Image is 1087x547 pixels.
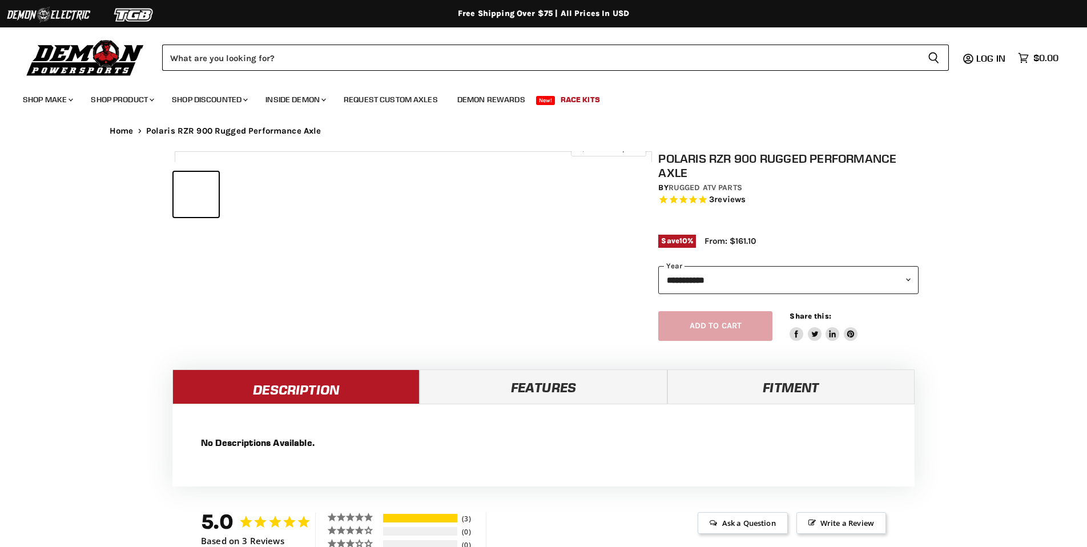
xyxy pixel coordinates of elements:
[23,37,148,78] img: Demon Powersports
[709,195,746,205] span: 3 reviews
[383,514,457,522] div: 5-Star Ratings
[87,126,1000,136] nav: Breadcrumbs
[1012,50,1064,66] a: $0.00
[91,4,177,26] img: TGB Logo 2
[163,88,255,111] a: Shop Discounted
[658,182,919,194] div: by
[6,4,91,26] img: Demon Electric Logo 2
[420,369,667,404] a: Features
[704,236,756,246] span: From: $161.10
[162,45,949,71] form: Product
[669,183,742,192] a: Rugged ATV Parts
[335,88,446,111] a: Request Custom Axles
[698,512,787,534] span: Ask a Question
[87,9,1000,19] div: Free Shipping Over $75 | All Prices In USD
[919,45,949,71] button: Search
[714,195,746,205] span: reviews
[679,236,687,245] span: 10
[14,83,1056,111] ul: Main menu
[658,151,919,180] h1: Polaris RZR 900 Rugged Performance Axle
[577,144,640,152] span: Click to expand
[201,509,233,534] strong: 5.0
[790,312,831,320] span: Share this:
[201,536,284,546] span: Based on 3 Reviews
[110,126,134,136] a: Home
[201,436,886,449] p: No Descriptions Available.
[174,172,219,217] button: IMAGE thumbnail
[146,126,321,136] span: Polaris RZR 900 Rugged Performance Axle
[552,88,609,111] a: Race Kits
[82,88,161,111] a: Shop Product
[536,96,555,105] span: New!
[667,369,915,404] a: Fitment
[459,514,483,524] div: 3
[790,311,857,341] aside: Share this:
[172,369,420,404] a: Description
[383,514,457,522] div: 100%
[162,45,919,71] input: Search
[796,512,886,534] span: Write a Review
[257,88,333,111] a: Inside Demon
[449,88,534,111] a: Demon Rewards
[327,512,381,522] div: 5 ★
[1033,53,1058,63] span: $0.00
[658,235,696,247] span: Save %
[976,53,1005,64] span: Log in
[658,194,919,206] span: Rated 5.0 out of 5 stars 3 reviews
[658,266,919,294] select: year
[971,53,1012,63] a: Log in
[14,88,80,111] a: Shop Make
